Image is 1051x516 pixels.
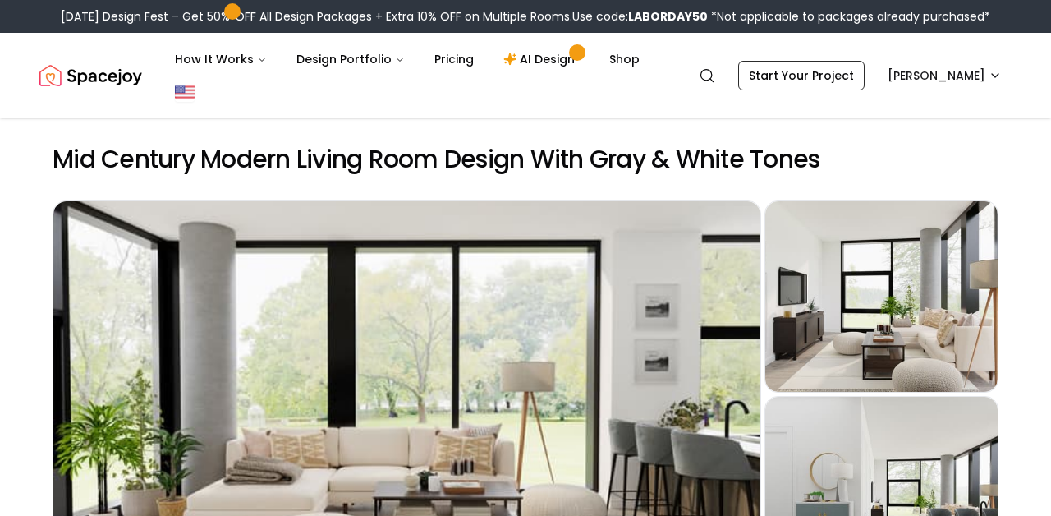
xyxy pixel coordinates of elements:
[878,61,1012,90] button: [PERSON_NAME]
[39,59,142,92] a: Spacejoy
[572,8,708,25] span: Use code:
[61,8,990,25] div: [DATE] Design Fest – Get 50% OFF All Design Packages + Extra 10% OFF on Multiple Rooms.
[628,8,708,25] b: LABORDAY50
[39,59,142,92] img: Spacejoy Logo
[708,8,990,25] span: *Not applicable to packages already purchased*
[421,43,487,76] a: Pricing
[175,82,195,102] img: United States
[39,33,1012,118] nav: Global
[162,43,653,76] nav: Main
[490,43,593,76] a: AI Design
[738,61,865,90] a: Start Your Project
[53,145,998,174] h2: Mid Century Modern Living Room Design With Gray & White Tones
[283,43,418,76] button: Design Portfolio
[162,43,280,76] button: How It Works
[596,43,653,76] a: Shop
